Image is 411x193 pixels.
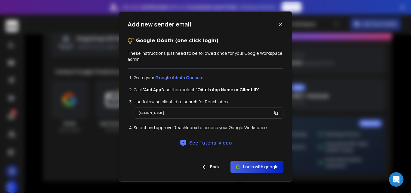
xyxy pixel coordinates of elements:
[134,99,283,105] li: Use following client Id to search for ReachInbox:
[139,110,164,116] p: [DOMAIN_NAME]
[136,37,218,44] p: Google OAuth (one click login)
[196,161,224,173] button: Back
[389,172,403,187] div: Open Intercom Messenger
[155,75,203,80] a: Google Admin Console
[134,75,283,81] li: Go to your
[128,37,135,44] img: tips
[134,87,283,93] li: Click and then select
[230,161,283,173] button: Login with google
[196,87,260,92] strong: “OAuth App Name or Client ID”
[128,50,283,62] p: These instructions just need to be followed once for your Google Workspace admin.
[134,125,283,131] li: Select and approve ReachInbox to access your Google Workspace
[180,139,232,146] a: See Tutorial Video
[143,87,163,92] strong: ”Add App”
[128,20,191,29] h1: Add new sender email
